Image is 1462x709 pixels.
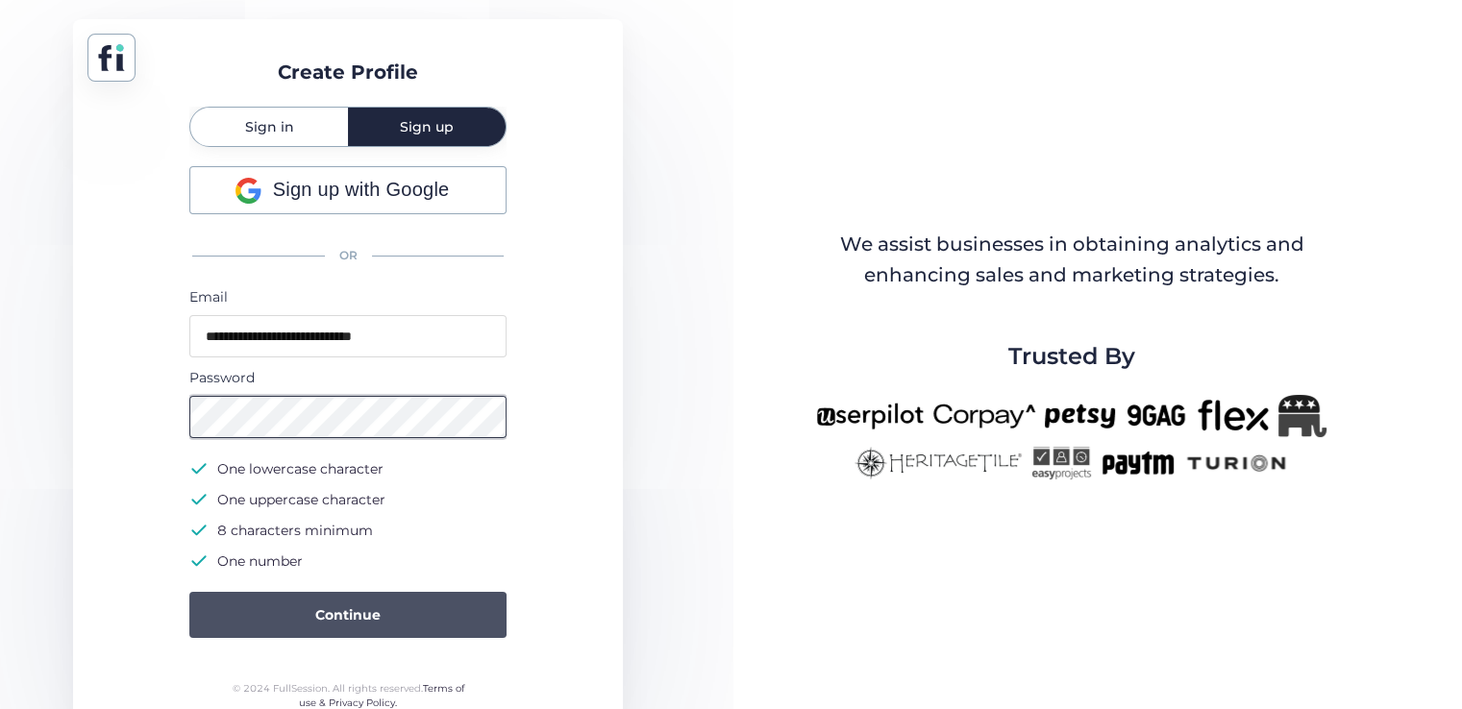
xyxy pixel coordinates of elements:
[1184,447,1289,479] img: turion-new.png
[189,286,507,307] div: Email
[1198,395,1269,437] img: flex-new.png
[1101,447,1175,479] img: paytm-new.png
[273,175,450,205] span: Sign up with Google
[818,230,1326,290] div: We assist businesses in obtaining analytics and enhancing sales and marketing strategies.
[855,447,1022,479] img: heritagetile-new.png
[189,235,507,277] div: OR
[1278,395,1326,437] img: Republicanlogo-bw.png
[933,395,1035,437] img: corpay-new.png
[1045,395,1115,437] img: petsy-new.png
[189,592,507,638] button: Continue
[315,604,381,625] span: Continue
[1008,338,1135,375] span: Trusted By
[1125,395,1188,437] img: 9gag-new.png
[816,395,924,437] img: userpilot-new.png
[217,550,303,573] div: One number
[278,58,418,87] div: Create Profile
[400,120,454,134] span: Sign up
[217,519,373,542] div: 8 characters minimum
[1031,447,1091,479] img: easyprojects-new.png
[217,488,385,511] div: One uppercase character
[217,457,384,480] div: One lowercase character
[189,367,507,388] div: Password
[245,120,294,134] span: Sign in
